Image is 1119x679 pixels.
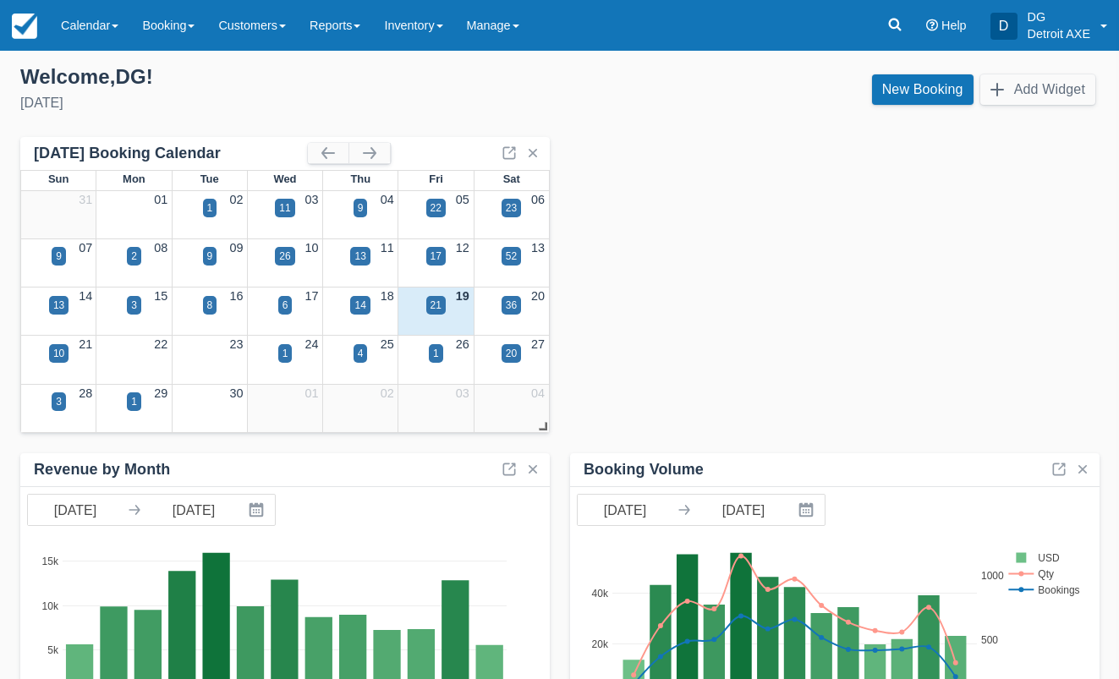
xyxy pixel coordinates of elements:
[456,386,469,400] a: 03
[350,172,370,185] span: Thu
[229,193,243,206] a: 02
[279,249,290,264] div: 26
[34,144,308,163] div: [DATE] Booking Calendar
[531,193,545,206] a: 06
[229,337,243,351] a: 23
[53,298,64,313] div: 13
[358,200,364,216] div: 9
[53,346,64,361] div: 10
[305,193,319,206] a: 03
[12,14,37,39] img: checkfront-main-nav-mini-logo.png
[207,298,213,313] div: 8
[20,64,546,90] div: Welcome , DG !
[79,193,92,206] a: 31
[506,346,517,361] div: 20
[305,386,319,400] a: 01
[354,298,365,313] div: 14
[154,289,167,303] a: 15
[980,74,1095,105] button: Add Widget
[154,193,167,206] a: 01
[273,172,296,185] span: Wed
[229,289,243,303] a: 16
[456,337,469,351] a: 26
[20,93,546,113] div: [DATE]
[305,289,319,303] a: 17
[506,249,517,264] div: 52
[506,298,517,313] div: 36
[1028,25,1090,42] p: Detroit AXE
[131,394,137,409] div: 1
[381,386,394,400] a: 02
[358,346,364,361] div: 4
[154,241,167,255] a: 08
[584,460,704,479] div: Booking Volume
[56,249,62,264] div: 9
[431,200,442,216] div: 22
[28,495,123,525] input: Start Date
[381,241,394,255] a: 11
[696,495,791,525] input: End Date
[241,495,275,525] button: Interact with the calendar and add the check-in date for your trip.
[354,249,365,264] div: 13
[578,495,672,525] input: Start Date
[56,394,62,409] div: 3
[154,386,167,400] a: 29
[200,172,219,185] span: Tue
[282,298,288,313] div: 6
[79,386,92,400] a: 28
[282,346,288,361] div: 1
[926,19,938,31] i: Help
[503,172,520,185] span: Sat
[229,241,243,255] a: 09
[531,386,545,400] a: 04
[146,495,241,525] input: End Date
[431,249,442,264] div: 17
[531,289,545,303] a: 20
[207,249,213,264] div: 9
[531,241,545,255] a: 13
[1028,8,1090,25] p: DG
[431,298,442,313] div: 21
[381,193,394,206] a: 04
[154,337,167,351] a: 22
[131,249,137,264] div: 2
[229,386,243,400] a: 30
[791,495,825,525] button: Interact with the calendar and add the check-in date for your trip.
[433,346,439,361] div: 1
[279,200,290,216] div: 11
[381,289,394,303] a: 18
[34,460,170,479] div: Revenue by Month
[79,289,92,303] a: 14
[305,337,319,351] a: 24
[123,172,145,185] span: Mon
[872,74,974,105] a: New Booking
[506,200,517,216] div: 23
[429,172,443,185] span: Fri
[381,337,394,351] a: 25
[531,337,545,351] a: 27
[941,19,967,32] span: Help
[305,241,319,255] a: 10
[456,289,469,303] a: 19
[79,337,92,351] a: 21
[456,193,469,206] a: 05
[48,172,69,185] span: Sun
[131,298,137,313] div: 3
[79,241,92,255] a: 07
[207,200,213,216] div: 1
[990,13,1018,40] div: D
[456,241,469,255] a: 12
